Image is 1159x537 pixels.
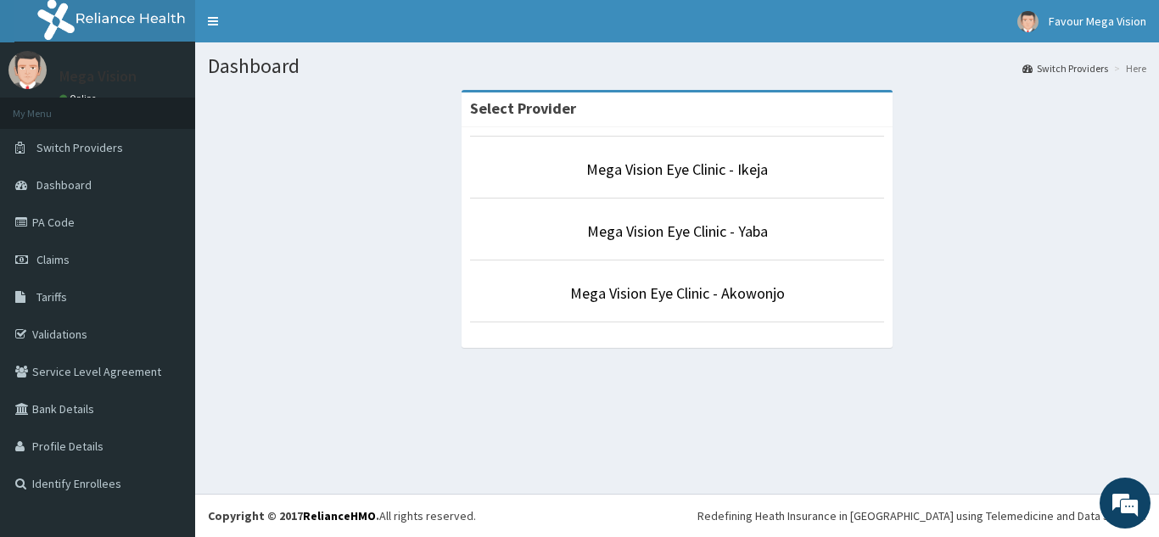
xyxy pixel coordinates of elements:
span: Switch Providers [36,140,123,155]
span: Tariffs [36,289,67,305]
h1: Dashboard [208,55,1146,77]
span: Favour Mega Vision [1049,14,1146,29]
img: User Image [8,51,47,89]
img: User Image [1017,11,1039,32]
strong: Select Provider [470,98,576,118]
a: Mega Vision Eye Clinic - Ikeja [586,159,768,179]
span: Claims [36,252,70,267]
strong: Copyright © 2017 . [208,508,379,523]
a: Mega Vision Eye Clinic - Yaba [587,221,768,241]
a: Online [59,92,100,104]
footer: All rights reserved. [195,494,1159,537]
li: Here [1110,61,1146,76]
p: Mega Vision [59,69,137,84]
a: Mega Vision Eye Clinic - Akowonjo [570,283,785,303]
a: Switch Providers [1022,61,1108,76]
a: RelianceHMO [303,508,376,523]
div: Redefining Heath Insurance in [GEOGRAPHIC_DATA] using Telemedicine and Data Science! [697,507,1146,524]
span: Dashboard [36,177,92,193]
